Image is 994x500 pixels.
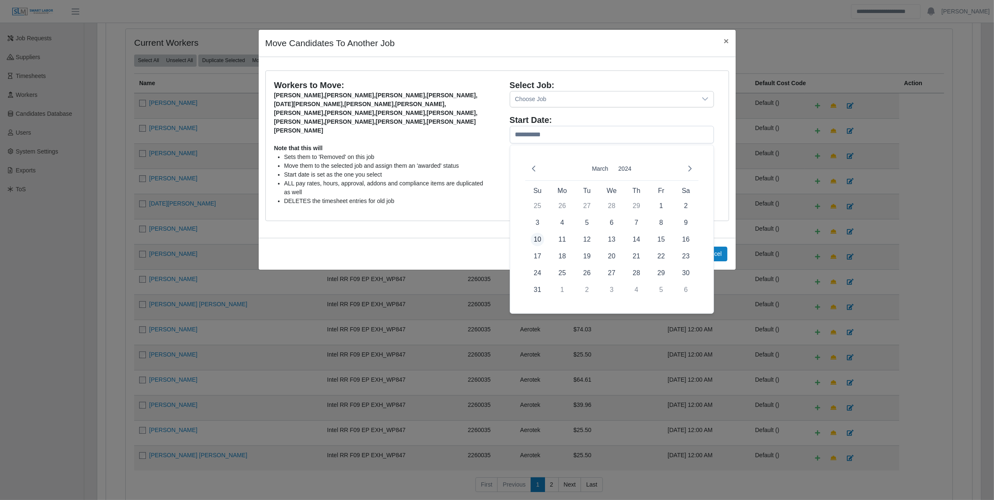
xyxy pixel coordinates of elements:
[374,92,376,99] span: ,
[395,101,446,107] span: [PERSON_NAME]
[550,198,575,214] td: 26
[649,198,674,214] td: 1
[425,92,427,99] span: ,
[510,91,697,107] div: Choose Job
[575,265,600,281] td: 26
[284,179,491,197] li: ALL pay rates, hours, approval, addons and compliance items are duplicated as well
[531,266,544,280] span: 24
[525,198,550,214] td: 25
[682,187,690,194] span: Sa
[674,198,698,214] td: 2
[674,248,698,265] td: 23
[265,36,395,50] h4: Move Candidates To Another Job
[624,198,649,214] td: 29
[654,233,668,246] span: 15
[674,214,698,231] td: 9
[525,160,542,177] button: Previous Month
[654,216,668,229] span: 8
[575,198,600,214] td: 27
[580,266,594,280] span: 26
[274,79,491,91] div: Workers to Move:
[344,101,395,107] span: [PERSON_NAME]
[274,118,325,125] span: [PERSON_NAME]
[589,163,612,175] button: Choose Month
[658,187,664,194] span: Fr
[575,214,600,231] td: 5
[510,145,714,314] div: Choose Date
[555,250,569,263] span: 18
[284,197,491,206] li: DELETES the timesheet entries for old job
[679,250,693,263] span: 23
[444,101,446,107] span: ,
[374,109,376,116] span: ,
[343,101,344,107] span: ,
[531,233,544,246] span: 10
[600,231,624,248] td: 13
[533,187,542,194] span: Su
[633,187,641,194] span: Th
[510,114,714,126] div: Start Date:
[605,250,618,263] span: 20
[525,231,550,248] td: 10
[510,79,714,91] div: Select Job:
[679,233,693,246] span: 16
[583,187,591,194] span: Tu
[654,250,668,263] span: 22
[580,233,594,246] span: 12
[575,281,600,298] td: 2
[427,92,478,99] span: [PERSON_NAME]
[630,216,643,229] span: 7
[575,231,600,248] td: 12
[649,214,674,231] td: 8
[600,265,624,281] td: 27
[580,216,594,229] span: 5
[674,231,698,248] td: 16
[600,281,624,298] td: 3
[325,109,376,116] span: [PERSON_NAME]
[531,283,544,297] span: 31
[425,118,427,125] span: ,
[649,281,674,298] td: 5
[323,118,325,125] span: ,
[624,214,649,231] td: 7
[575,248,600,265] td: 19
[325,92,376,99] span: [PERSON_NAME]
[525,248,550,265] td: 17
[624,281,649,298] td: 4
[284,170,491,179] li: Start date is set as the one you select
[558,187,567,194] span: Mo
[323,92,325,99] span: ,
[679,199,693,213] span: 2
[550,248,575,265] td: 18
[605,216,618,229] span: 6
[323,109,325,116] span: ,
[580,250,594,263] span: 19
[600,214,624,231] td: 6
[550,214,575,231] td: 4
[600,198,624,214] td: 28
[605,233,618,246] span: 13
[376,92,426,99] span: [PERSON_NAME]
[274,101,345,107] span: [DATE][PERSON_NAME]
[274,145,323,151] b: Note that this will
[531,216,544,229] span: 3
[555,216,569,229] span: 4
[550,265,575,281] td: 25
[624,248,649,265] td: 21
[654,199,668,213] span: 1
[274,118,476,134] span: [PERSON_NAME] [PERSON_NAME]
[674,281,698,298] td: 6
[555,233,569,246] span: 11
[717,30,735,52] button: Close
[649,265,674,281] td: 29
[682,160,698,177] button: Next Month
[376,118,426,125] span: [PERSON_NAME]
[376,109,426,116] span: [PERSON_NAME]
[325,118,376,125] span: [PERSON_NAME]
[425,109,427,116] span: ,
[674,265,698,281] td: 30
[624,231,649,248] td: 14
[525,281,550,298] td: 31
[476,109,478,116] span: ,
[630,266,643,280] span: 28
